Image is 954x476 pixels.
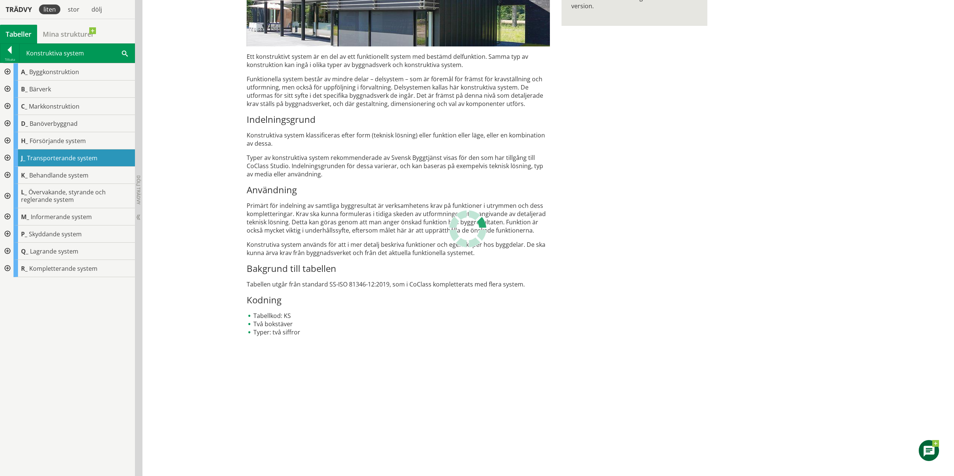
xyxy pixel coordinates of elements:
li: Tabellkod: KS [247,312,550,320]
div: stor [63,4,84,14]
p: Typer av konstruktiva system rekommenderade av Svensk Byggtjänst visas för den som har tillgång t... [247,154,550,178]
span: Banöverbyggnad [30,119,78,128]
div: liten [39,4,60,14]
span: Byggkonstruktion [29,68,79,76]
div: Tillbaka [0,57,19,63]
span: Transporterande system [27,154,97,162]
span: R_ [21,264,28,273]
h3: Kodning [247,294,550,306]
span: Försörjande system [30,137,86,145]
span: B_ [21,85,28,93]
h3: Indelningsgrund [247,114,550,125]
p: Konstruktiva system klassificeras efter form (teknisk lösning) eller funktion eller läge, eller e... [247,131,550,148]
span: Lagrande system [30,247,78,255]
div: Trädvy [1,5,36,13]
span: Skyddande system [29,230,82,238]
span: P_ [21,230,27,238]
img: Laddar [449,210,487,248]
p: Ett konstruktivt system är en del av ett funktionellt system med bestämd delfunktion. Samma typ a... [247,52,550,69]
span: Behandlande system [29,171,88,179]
p: Primärt för indelning av samtliga byggresultat är verksamhetens krav på funktioner i ut­rym­men o... [247,201,550,234]
a: Mina strukturer [37,25,100,43]
span: M_ [21,213,29,221]
span: H_ [21,137,28,145]
span: D_ [21,119,28,128]
span: L_ [21,188,27,196]
span: Q_ [21,247,28,255]
span: A_ [21,68,28,76]
span: Övervakande, styrande och reglerande system [21,188,106,204]
li: Typer: två siffror [247,328,550,336]
p: Konstrutiva system används för att i mer detalj beskriva funktioner och egenskaper hos byggdelar.... [247,240,550,257]
span: Sök i tabellen [122,49,128,57]
span: Bärverk [29,85,51,93]
p: Funktionella system består av mindre delar – delsystem – som är föremål för främst för krav­ställ... [247,75,550,108]
span: K_ [21,171,28,179]
span: C_ [21,102,27,110]
h3: Bakgrund till tabellen [247,263,550,274]
h3: Användning [247,184,550,195]
span: Informerande system [31,213,92,221]
div: dölj [87,4,106,14]
div: Konstruktiva system [19,44,135,63]
div: Tabellen utgår från standard SS-ISO 81346-12:2019, som i CoClass kompletterats med flera system. [247,52,550,336]
span: Dölj trädvy [135,175,142,204]
span: Kompletterande system [29,264,97,273]
span: Markkonstruktion [29,102,79,110]
span: J_ [21,154,25,162]
li: Två bokstäver [247,320,550,328]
